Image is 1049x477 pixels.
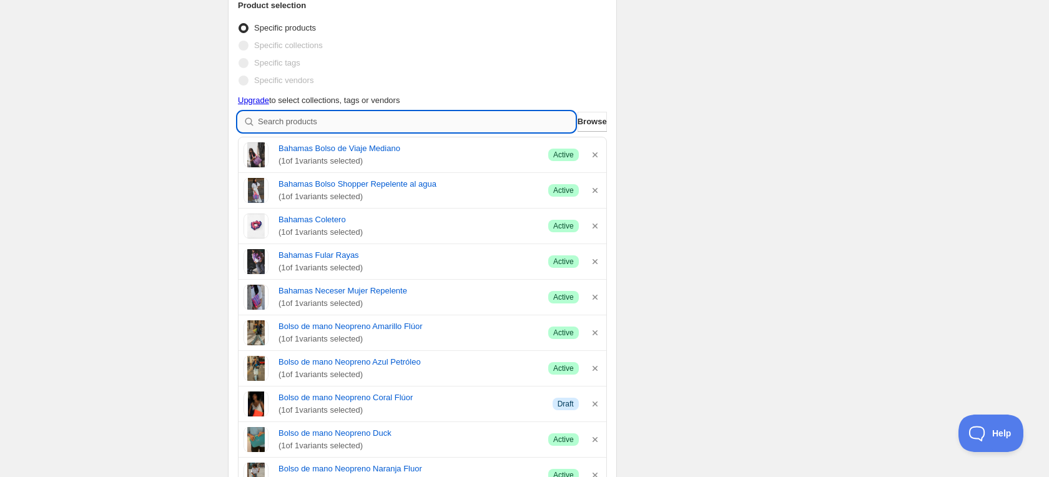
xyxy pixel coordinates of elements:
[278,214,538,226] a: Bahamas Coletero
[278,356,538,368] a: Bolso de mano Neopreno Azul Petróleo
[278,249,538,262] a: Bahamas Fular Rayas
[254,23,316,32] span: Specific products
[553,257,574,267] span: Active
[553,221,574,231] span: Active
[558,399,574,409] span: Draft
[278,320,538,333] a: Bolso de mano Neopreno Amarillo Flúor
[278,368,538,381] span: ( 1 of 1 variants selected)
[958,415,1024,452] iframe: Toggle Customer Support
[278,463,538,475] a: Bolso de mano Neopreno Naranja Fluor
[278,190,538,203] span: ( 1 of 1 variants selected)
[278,262,538,274] span: ( 1 of 1 variants selected)
[278,297,538,310] span: ( 1 of 1 variants selected)
[258,112,575,132] input: Search products
[278,155,538,167] span: ( 1 of 1 variants selected)
[254,76,313,85] span: Specific vendors
[278,142,538,155] a: Bahamas Bolso de Viaje Mediano
[553,292,574,302] span: Active
[254,58,300,67] span: Specific tags
[278,440,538,452] span: ( 1 of 1 variants selected)
[278,427,538,440] a: Bolso de mano Neopreno Duck
[578,116,607,128] span: Browse
[553,185,574,195] span: Active
[578,112,607,132] button: Browse
[278,404,543,416] span: ( 1 of 1 variants selected)
[278,333,538,345] span: ( 1 of 1 variants selected)
[278,285,538,297] a: Bahamas Neceser Mujer Repelente
[553,150,574,160] span: Active
[278,391,543,404] a: Bolso de mano Neopreno Coral Flúor
[238,96,269,105] a: Upgrade
[278,226,538,238] span: ( 1 of 1 variants selected)
[278,178,538,190] a: Bahamas Bolso Shopper Repelente al agua
[238,94,607,107] p: to select collections, tags or vendors
[254,41,323,50] span: Specific collections
[553,363,574,373] span: Active
[553,435,574,445] span: Active
[553,328,574,338] span: Active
